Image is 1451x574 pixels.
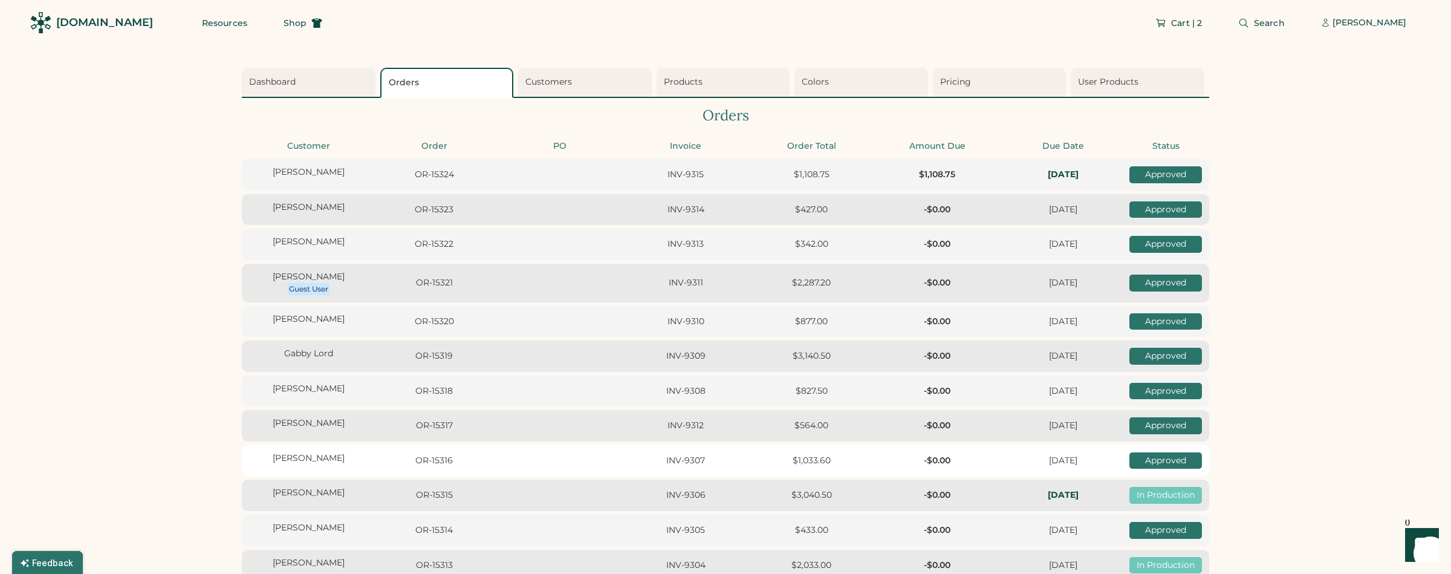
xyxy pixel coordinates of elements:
div: $827.50 [752,385,871,397]
button: Cart | 2 [1141,11,1216,35]
div: -$0.00 [878,350,996,362]
div: [DATE] [1004,204,1122,216]
div: User Products [1078,76,1201,88]
div: $427.00 [752,204,871,216]
div: [PERSON_NAME] [249,557,368,569]
div: INV-9306 [626,489,745,501]
div: [PERSON_NAME] [249,522,368,534]
div: [DATE] [1004,455,1122,467]
div: OR-15318 [375,385,493,397]
div: Status [1129,140,1202,152]
div: Order [375,140,493,152]
div: INV-9315 [626,169,745,181]
img: Rendered Logo - Screens [30,12,51,33]
div: $2,033.00 [752,559,871,572]
div: $2,287.20 [752,277,871,289]
div: -$0.00 [878,559,996,572]
div: OR-15320 [375,316,493,328]
div: In Production [1129,487,1202,504]
div: $3,040.50 [752,489,871,501]
div: Amount Due [878,140,996,152]
div: OR-15313 [375,559,493,572]
div: $564.00 [752,420,871,432]
div: $433.00 [752,524,871,536]
button: Shop [269,11,337,35]
div: [DATE] [1004,277,1122,289]
span: Search [1254,19,1285,27]
div: Approved [1129,383,1202,400]
div: [PERSON_NAME] [1333,17,1406,29]
div: OR-15317 [375,420,493,432]
div: Approved [1129,201,1202,218]
div: -$0.00 [878,316,996,328]
div: INV-9308 [626,385,745,397]
div: -$0.00 [878,277,996,289]
div: OR-15314 [375,524,493,536]
div: PO [501,140,619,152]
div: [PERSON_NAME] [249,383,368,395]
div: [DATE] [1004,350,1122,362]
div: Customer [249,140,368,152]
div: -$0.00 [878,238,996,250]
button: Resources [187,11,262,35]
div: INV-9305 [626,524,745,536]
div: [DATE] [1004,559,1122,572]
div: [PERSON_NAME] [249,166,368,178]
div: $342.00 [752,238,871,250]
div: OR-15321 [375,277,493,289]
div: -$0.00 [878,420,996,432]
div: [DATE] [1004,316,1122,328]
div: INV-9312 [626,420,745,432]
div: OR-15315 [375,489,493,501]
div: Due Date [1004,140,1122,152]
div: Approved [1129,522,1202,539]
div: -$0.00 [878,524,996,536]
div: Orders [242,105,1209,126]
div: Approved [1129,417,1202,434]
div: Approved [1129,236,1202,253]
div: OR-15324 [375,169,493,181]
div: [PERSON_NAME] [249,236,368,248]
div: [PERSON_NAME] [249,271,368,283]
span: Shop [284,19,307,27]
div: Invoice [626,140,745,152]
div: -$0.00 [878,204,996,216]
div: [DATE] [1004,524,1122,536]
div: Approved [1129,313,1202,330]
div: [DOMAIN_NAME] [56,15,153,30]
div: -$0.00 [878,489,996,501]
div: $1,108.75 [878,169,996,181]
div: INV-9311 [626,277,745,289]
div: In-Hands: Tue, Sep 23, 2025 [1004,489,1122,501]
div: In Production [1129,557,1202,574]
div: Order Total [752,140,871,152]
div: [DATE] [1004,238,1122,250]
div: INV-9307 [626,455,745,467]
div: Products [664,76,787,88]
div: Colors [802,76,924,88]
div: INV-9309 [626,350,745,362]
div: Approved [1129,452,1202,469]
div: Pricing [940,76,1063,88]
div: Approved [1129,348,1202,365]
div: Customers [525,76,648,88]
div: $877.00 [752,316,871,328]
div: Orders [389,77,509,89]
div: $1,033.60 [752,455,871,467]
button: Search [1224,11,1299,35]
div: INV-9310 [626,316,745,328]
iframe: Front Chat [1394,520,1446,572]
div: INV-9314 [626,204,745,216]
div: [PERSON_NAME] [249,452,368,465]
div: [DATE] [1004,420,1122,432]
div: [PERSON_NAME] [249,417,368,429]
div: [PERSON_NAME] [249,313,368,325]
div: Approved [1129,275,1202,292]
div: Approved [1129,166,1202,183]
div: $1,108.75 [752,169,871,181]
div: [PERSON_NAME] [249,201,368,214]
div: [PERSON_NAME] [249,487,368,499]
div: -$0.00 [878,455,996,467]
div: INV-9304 [626,559,745,572]
div: In-Hands: Thu, Oct 9, 2025 [1004,169,1122,181]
